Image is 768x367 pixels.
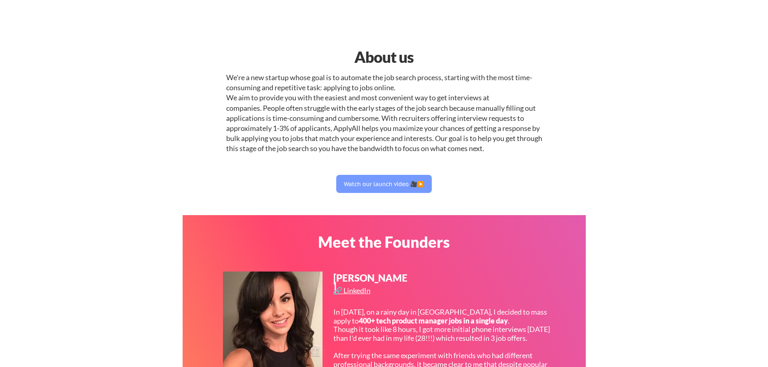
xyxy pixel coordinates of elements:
div: 🔗 LinkedIn [333,287,373,294]
div: [PERSON_NAME] [333,273,408,292]
button: Watch our launch video 🎥▶️ [336,175,432,193]
a: 🔗 LinkedIn [333,287,373,297]
strong: 400+ tech product manager jobs in a single day [359,316,508,325]
div: We're a new startup whose goal is to automate the job search process, starting with the most time... [226,73,542,154]
div: Meet the Founders [281,234,487,249]
div: About us [281,46,487,68]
